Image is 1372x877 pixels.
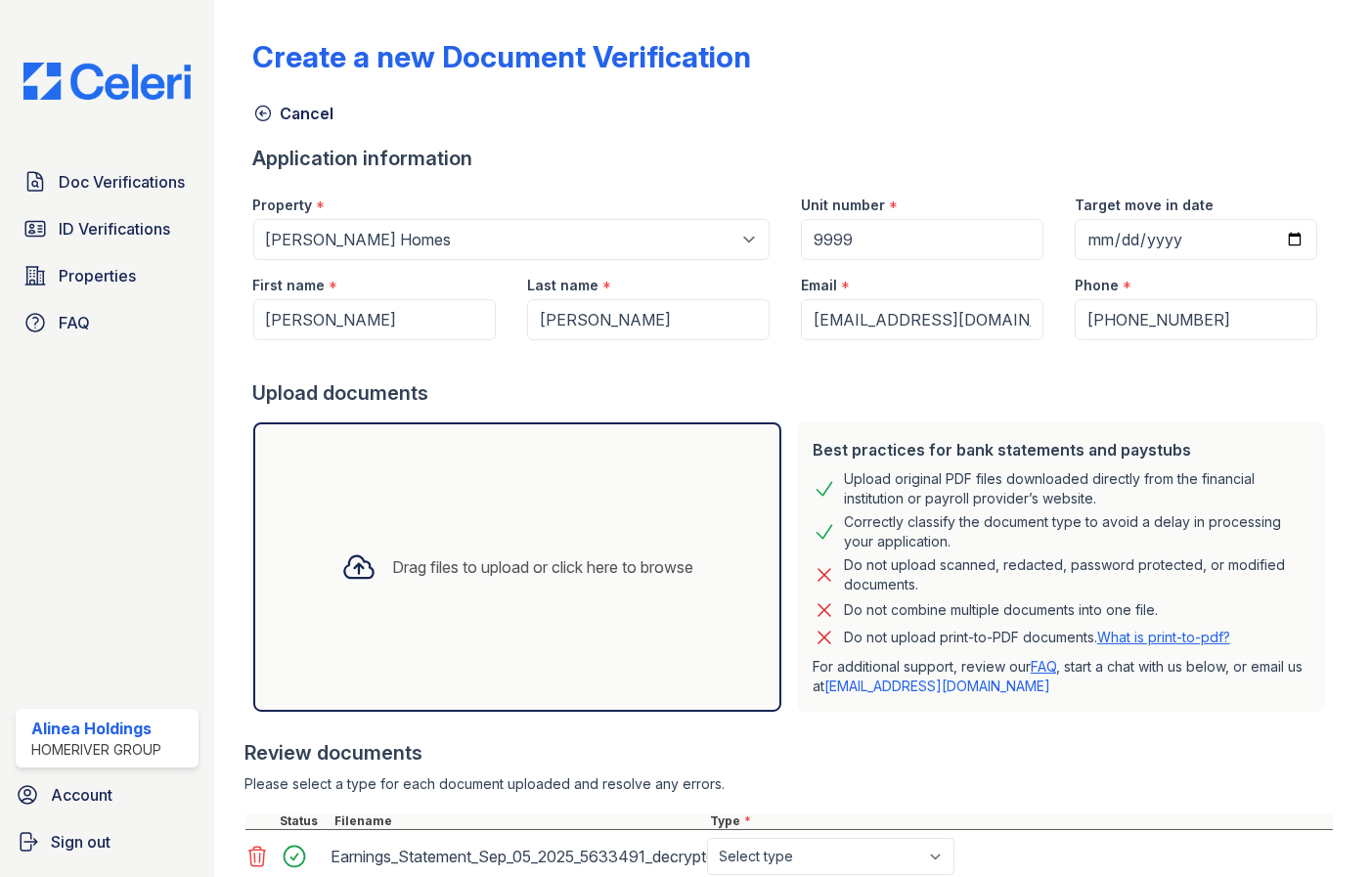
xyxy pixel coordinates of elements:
a: [EMAIL_ADDRESS][DOMAIN_NAME] [824,678,1050,694]
div: Alinea Holdings [31,717,161,740]
div: Review documents [245,739,1334,767]
div: Please select a type for each document uploaded and resolve any errors. [245,774,1334,794]
div: Filename [332,813,707,829]
a: Cancel [253,102,334,125]
label: Email [801,276,837,295]
label: Target move in date [1075,196,1214,215]
label: Unit number [801,196,885,215]
div: Upload original PDF files downloaded directly from the financial institution or payroll provider’... [844,469,1309,508]
p: Do not upload print-to-PDF documents. [844,628,1230,647]
label: Last name [527,276,598,295]
span: Account [51,783,112,807]
div: HomeRiver Group [31,740,161,760]
a: Account [8,775,206,814]
div: Do not combine multiple documents into one file. [844,598,1158,622]
a: FAQ [16,303,199,342]
div: Type [707,813,1334,829]
span: Sign out [51,830,111,854]
div: Best practices for bank statements and paystubs [813,438,1309,461]
div: Upload documents [253,379,1334,407]
span: Doc Verifications [59,170,185,194]
a: What is print-to-pdf? [1097,629,1230,645]
a: Properties [16,256,199,295]
div: Create a new Document Verification [253,39,752,74]
div: Application information [253,145,1334,172]
label: First name [253,276,326,295]
span: FAQ [59,311,90,334]
a: Sign out [8,822,206,861]
div: Do not upload scanned, redacted, password protected, or modified documents. [844,555,1309,594]
span: ID Verifications [59,217,170,241]
a: ID Verifications [16,209,199,248]
a: FAQ [1031,658,1056,675]
span: Properties [59,264,136,287]
img: CE_Logo_Blue-a8612792a0a2168367f1c8372b55b34899dd931a85d93a1a3d3e32e68fde9ad4.png [8,63,206,100]
div: Earnings_Statement_Sep_05_2025_5633491_decrypted.pdf [332,841,699,872]
a: Doc Verifications [16,162,199,201]
div: Drag files to upload or click here to browse [392,555,693,579]
label: Property [253,196,313,215]
div: Correctly classify the document type to avoid a delay in processing your application. [844,512,1309,551]
div: Status [277,813,332,829]
label: Phone [1075,276,1119,295]
p: For additional support, review our , start a chat with us below, or email us at [813,657,1309,696]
